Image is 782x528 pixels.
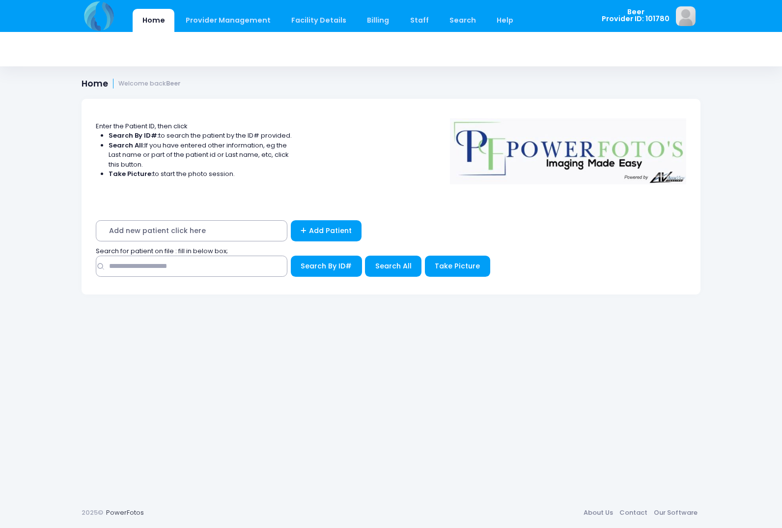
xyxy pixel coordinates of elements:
span: Search All [375,261,412,271]
a: Billing [358,9,399,32]
img: Logo [446,112,691,184]
button: Search All [365,256,421,277]
span: Add new patient click here [96,220,287,241]
a: Help [487,9,523,32]
a: Contact [616,504,650,522]
span: Search for patient on file : fill in below box; [96,246,228,256]
span: Beer Provider ID: 101780 [602,8,670,23]
li: to start the photo session. [109,169,292,179]
a: Facility Details [282,9,356,32]
a: Home [133,9,174,32]
span: Search By ID# [301,261,352,271]
a: About Us [580,504,616,522]
a: Our Software [650,504,700,522]
strong: Take Picture: [109,169,153,178]
li: If you have entered other information, eg the Last name or part of the patient id or Last name, e... [109,141,292,170]
span: 2025© [82,508,103,517]
img: image [676,6,696,26]
a: Staff [400,9,438,32]
a: Add Patient [291,220,362,241]
button: Search By ID# [291,256,362,277]
li: to search the patient by the ID# provided. [109,131,292,141]
strong: Search All: [109,141,144,150]
a: Provider Management [176,9,280,32]
button: Take Picture [425,256,490,277]
h1: Home [82,79,181,89]
a: Search [440,9,485,32]
a: PowerFotos [106,508,144,517]
strong: Search By ID#: [109,131,159,140]
span: Take Picture [435,261,480,271]
strong: Beer [166,79,181,88]
small: Welcome back [118,80,181,88]
span: Enter the Patient ID, then click [96,121,188,131]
